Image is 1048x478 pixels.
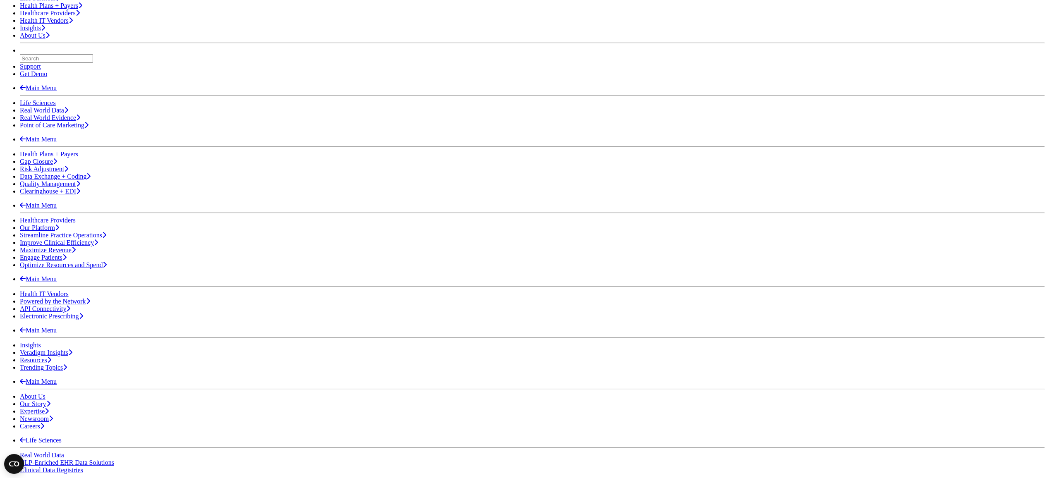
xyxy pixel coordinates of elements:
[20,54,93,63] input: Search
[20,2,82,9] a: Health Plans + Payers
[20,290,69,297] a: Health IT Vendors
[20,24,45,31] a: Insights
[20,107,68,114] a: Real World Data
[20,261,107,268] a: Optimize Resources and Spend
[20,415,53,422] a: Newsroom
[20,246,76,253] a: Maximize Revenue
[889,427,1038,468] iframe: Drift Chat Widget
[20,437,62,444] a: Life Sciences
[20,327,57,334] a: Main Menu
[20,158,57,165] a: Gap Closure
[20,459,114,466] a: NLP-Enriched EHR Data Solutions
[20,10,80,17] a: Healthcare Providers
[20,136,57,143] a: Main Menu
[20,349,72,356] a: Veradigm Insights
[20,188,80,195] a: Clearinghouse + EDI
[20,17,73,24] a: Health IT Vendors
[20,151,78,158] a: Health Plans + Payers
[20,239,98,246] a: Improve Clinical Efficiency
[20,298,90,305] a: Powered by the Network
[20,232,106,239] a: Streamline Practice Operations
[20,364,67,371] a: Trending Topics
[20,70,47,77] a: Get Demo
[20,400,50,407] a: Our Story
[20,313,83,320] a: Electronic Prescribing
[20,408,49,415] a: Expertise
[20,32,50,39] a: About Us
[20,254,67,261] a: Engage Patients
[20,224,59,231] a: Our Platform
[20,114,80,121] a: Real World Evidence
[20,393,45,400] a: About Us
[20,452,64,459] a: Real World Data
[20,356,51,363] a: Resources
[20,202,57,209] a: Main Menu
[20,466,83,473] a: Clinical Data Registries
[20,275,57,282] a: Main Menu
[20,342,41,349] a: Insights
[20,378,57,385] a: Main Menu
[20,165,68,172] a: Risk Adjustment
[4,454,24,474] button: Open CMP widget
[20,217,76,224] a: Healthcare Providers
[20,305,70,312] a: API Connectivity
[20,173,91,180] a: Data Exchange + Coding
[20,84,57,91] a: Main Menu
[20,180,80,187] a: Quality Management
[20,63,41,70] a: Support
[20,122,89,129] a: Point of Care Marketing
[20,423,44,430] a: Careers
[20,99,56,106] a: Life Sciences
